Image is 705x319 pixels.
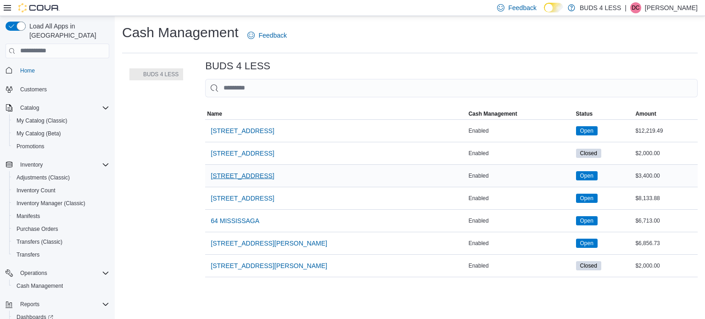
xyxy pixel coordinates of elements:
[467,125,574,136] div: Enabled
[13,249,109,260] span: Transfers
[17,187,56,194] span: Inventory Count
[2,83,113,96] button: Customers
[17,268,51,279] button: Operations
[508,3,536,12] span: Feedback
[244,26,290,45] a: Feedback
[17,200,85,207] span: Inventory Manager (Classic)
[633,238,698,249] div: $6,856.73
[9,223,113,235] button: Purchase Orders
[17,159,109,170] span: Inventory
[580,2,621,13] p: BUDS 4 LESS
[13,141,48,152] a: Promotions
[467,170,574,181] div: Enabled
[467,238,574,249] div: Enabled
[9,235,113,248] button: Transfers (Classic)
[13,115,109,126] span: My Catalog (Classic)
[207,110,222,118] span: Name
[17,102,43,113] button: Catalog
[9,280,113,292] button: Cash Management
[17,251,39,258] span: Transfers
[17,65,109,76] span: Home
[17,225,58,233] span: Purchase Orders
[574,108,634,119] button: Status
[2,267,113,280] button: Operations
[20,301,39,308] span: Reports
[580,217,593,225] span: Open
[9,184,113,197] button: Inventory Count
[576,149,601,158] span: Closed
[20,161,43,168] span: Inventory
[625,2,627,13] p: |
[211,216,259,225] span: 64 MISSISSAGA
[9,140,113,153] button: Promotions
[20,269,47,277] span: Operations
[13,141,109,152] span: Promotions
[17,117,67,124] span: My Catalog (Classic)
[17,130,61,137] span: My Catalog (Beta)
[576,239,598,248] span: Open
[205,61,270,72] h3: BUDS 4 LESS
[544,3,563,12] input: Dark Mode
[633,260,698,271] div: $2,000.00
[205,79,698,97] input: This is a search bar. As you type, the results lower in the page will automatically filter.
[13,198,109,209] span: Inventory Manager (Classic)
[2,298,113,311] button: Reports
[9,210,113,223] button: Manifests
[211,126,274,135] span: [STREET_ADDRESS]
[467,108,574,119] button: Cash Management
[13,280,67,291] a: Cash Management
[13,249,43,260] a: Transfers
[207,234,331,252] button: [STREET_ADDRESS][PERSON_NAME]
[633,215,698,226] div: $6,713.00
[211,194,274,203] span: [STREET_ADDRESS]
[13,280,109,291] span: Cash Management
[20,104,39,112] span: Catalog
[258,31,286,40] span: Feedback
[580,262,597,270] span: Closed
[9,127,113,140] button: My Catalog (Beta)
[17,174,70,181] span: Adjustments (Classic)
[211,149,274,158] span: [STREET_ADDRESS]
[467,193,574,204] div: Enabled
[26,22,109,40] span: Load All Apps in [GEOGRAPHIC_DATA]
[17,268,109,279] span: Operations
[211,239,327,248] span: [STREET_ADDRESS][PERSON_NAME]
[13,236,109,247] span: Transfers (Classic)
[580,127,593,135] span: Open
[205,108,466,119] button: Name
[17,299,43,310] button: Reports
[2,64,113,77] button: Home
[9,114,113,127] button: My Catalog (Classic)
[13,224,62,235] a: Purchase Orders
[633,193,698,204] div: $8,133.88
[20,86,47,93] span: Customers
[9,197,113,210] button: Inventory Manager (Classic)
[17,159,46,170] button: Inventory
[576,126,598,135] span: Open
[13,172,109,183] span: Adjustments (Classic)
[13,198,89,209] a: Inventory Manager (Classic)
[467,260,574,271] div: Enabled
[17,238,62,246] span: Transfers (Classic)
[207,167,278,185] button: [STREET_ADDRESS]
[576,216,598,225] span: Open
[122,23,238,42] h1: Cash Management
[13,185,59,196] a: Inventory Count
[2,101,113,114] button: Catalog
[17,299,109,310] span: Reports
[17,84,109,95] span: Customers
[632,2,639,13] span: DC
[18,3,60,12] img: Cova
[635,110,656,118] span: Amount
[17,282,63,290] span: Cash Management
[13,115,71,126] a: My Catalog (Classic)
[17,143,45,150] span: Promotions
[9,171,113,184] button: Adjustments (Classic)
[13,172,73,183] a: Adjustments (Classic)
[13,185,109,196] span: Inventory Count
[576,261,601,270] span: Closed
[211,261,327,270] span: [STREET_ADDRESS][PERSON_NAME]
[17,102,109,113] span: Catalog
[467,215,574,226] div: Enabled
[580,239,593,247] span: Open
